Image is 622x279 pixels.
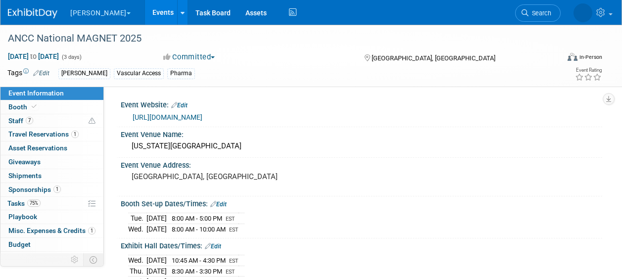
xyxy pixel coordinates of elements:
[29,52,38,60] span: to
[528,9,551,17] span: Search
[8,103,39,111] span: Booth
[128,266,146,277] td: Thu.
[205,243,221,250] a: Edit
[146,255,167,266] td: [DATE]
[515,4,561,22] a: Search
[0,141,103,155] a: Asset Reservations
[128,224,146,234] td: Wed.
[33,70,49,77] a: Edit
[172,226,226,233] span: 8:00 AM - 10:00 AM
[128,139,595,154] div: [US_STATE][GEOGRAPHIC_DATA]
[8,8,57,18] img: ExhibitDay
[8,158,41,166] span: Giveaways
[58,68,110,79] div: [PERSON_NAME]
[132,172,310,181] pre: [GEOGRAPHIC_DATA], [GEOGRAPHIC_DATA]
[26,117,33,124] span: 7
[568,53,577,61] img: Format-Inperson.png
[0,128,103,141] a: Travel Reservations1
[0,238,103,251] a: Budget
[71,131,79,138] span: 1
[579,53,602,61] div: In-Person
[27,199,41,207] span: 75%
[172,268,222,275] span: 8:30 AM - 3:30 PM
[229,227,239,233] span: EST
[133,113,202,121] a: [URL][DOMAIN_NAME]
[128,255,146,266] td: Wed.
[0,210,103,224] a: Playbook
[226,216,235,222] span: EST
[8,144,67,152] span: Asset Reservations
[0,183,103,196] a: Sponsorships1
[210,201,227,208] a: Edit
[7,199,41,207] span: Tasks
[160,52,219,62] button: Committed
[121,196,602,209] div: Booth Set-up Dates/Times:
[146,224,167,234] td: [DATE]
[0,197,103,210] a: Tasks75%
[114,68,164,79] div: Vascular Access
[8,227,96,234] span: Misc. Expenses & Credits
[172,257,226,264] span: 10:45 AM - 4:30 PM
[229,258,239,264] span: EST
[121,238,602,251] div: Exhibit Hall Dates/Times:
[146,213,167,224] td: [DATE]
[575,68,602,73] div: Event Rating
[167,68,195,79] div: Pharma
[88,227,96,234] span: 1
[8,130,79,138] span: Travel Reservations
[0,87,103,100] a: Event Information
[0,114,103,128] a: Staff7
[89,117,96,126] span: Potential Scheduling Conflict -- at least one attendee is tagged in another overlapping event.
[61,54,82,60] span: (3 days)
[146,266,167,277] td: [DATE]
[8,240,31,248] span: Budget
[226,269,235,275] span: EST
[84,253,104,266] td: Toggle Event Tabs
[121,127,602,139] div: Event Venue Name:
[574,3,592,22] img: Savannah Jones
[7,52,59,61] span: [DATE] [DATE]
[172,215,222,222] span: 8:00 AM - 5:00 PM
[121,97,602,110] div: Event Website:
[8,172,42,180] span: Shipments
[7,68,49,79] td: Tags
[0,224,103,237] a: Misc. Expenses & Credits1
[66,253,84,266] td: Personalize Event Tab Strip
[128,213,146,224] td: Tue.
[8,213,37,221] span: Playbook
[0,100,103,114] a: Booth
[0,155,103,169] a: Giveaways
[372,54,495,62] span: [GEOGRAPHIC_DATA], [GEOGRAPHIC_DATA]
[8,89,64,97] span: Event Information
[53,186,61,193] span: 1
[8,186,61,193] span: Sponsorships
[8,117,33,125] span: Staff
[516,51,602,66] div: Event Format
[0,169,103,183] a: Shipments
[4,30,551,47] div: ANCC National MAGNET 2025
[171,102,188,109] a: Edit
[121,158,602,170] div: Event Venue Address:
[32,104,37,109] i: Booth reservation complete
